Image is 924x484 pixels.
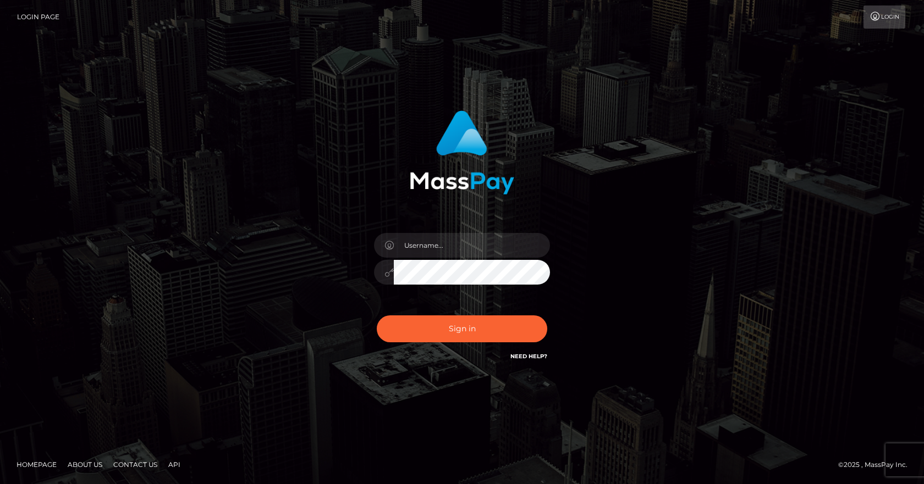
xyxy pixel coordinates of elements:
[63,456,107,473] a: About Us
[864,5,905,29] a: Login
[12,456,61,473] a: Homepage
[510,353,547,360] a: Need Help?
[164,456,185,473] a: API
[17,5,59,29] a: Login Page
[838,459,916,471] div: © 2025 , MassPay Inc.
[109,456,162,473] a: Contact Us
[377,315,547,342] button: Sign in
[410,110,514,194] img: MassPay Login
[394,233,550,258] input: Username...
